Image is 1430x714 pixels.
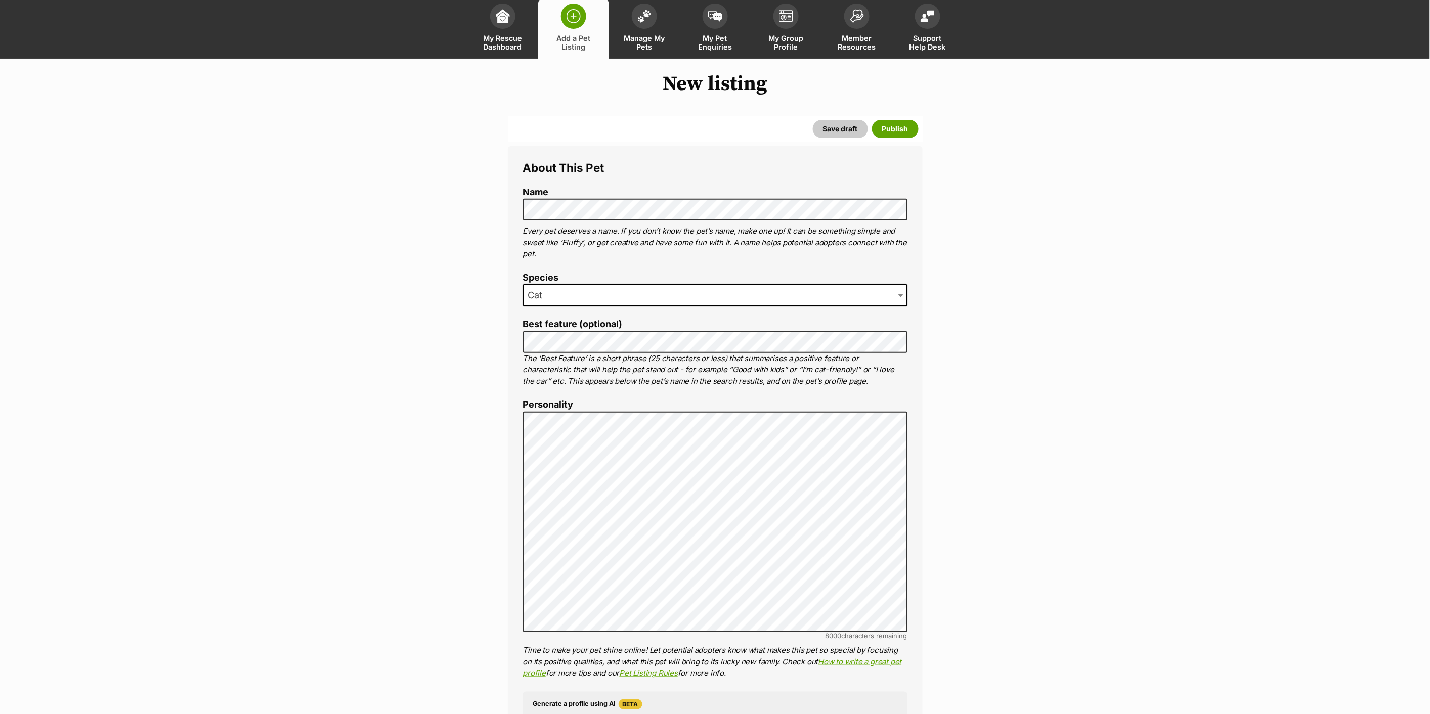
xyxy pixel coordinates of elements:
[523,161,604,174] span: About This Pet
[813,120,868,138] button: Save draft
[826,632,842,640] span: 8000
[523,319,907,330] label: Best feature (optional)
[779,10,793,22] img: group-profile-icon-3fa3cf56718a62981997c0bc7e787c4b2cf8bcc04b72c1350f741eb67cf2f40e.svg
[523,632,907,640] div: characters remaining
[524,288,553,302] span: Cat
[619,699,642,709] span: Beta
[523,273,907,283] label: Species
[523,645,907,679] p: Time to make your pet shine online! Let potential adopters know what makes this pet so special by...
[850,9,864,23] img: member-resources-icon-8e73f808a243e03378d46382f2149f9095a855e16c252ad45f914b54edf8863c.svg
[496,9,510,23] img: dashboard-icon-eb2f2d2d3e046f16d808141f083e7271f6b2e854fb5c12c21221c1fb7104beca.svg
[708,11,722,22] img: pet-enquiries-icon-7e3ad2cf08bfb03b45e93fb7055b45f3efa6380592205ae92323e6603595dc1f.svg
[523,657,902,678] a: How to write a great pet profile
[905,34,950,51] span: Support Help Desk
[872,120,919,138] button: Publish
[834,34,880,51] span: Member Resources
[567,9,581,23] img: add-pet-listing-icon-0afa8454b4691262ce3f59096e99ab1cd57d4a30225e0717b998d2c9b9846f56.svg
[480,34,526,51] span: My Rescue Dashboard
[523,226,907,260] p: Every pet deserves a name. If you don’t know the pet’s name, make one up! It can be something sim...
[551,34,596,51] span: Add a Pet Listing
[523,399,907,410] label: Personality
[620,668,678,678] a: Pet Listing Rules
[622,34,667,51] span: Manage My Pets
[523,284,907,306] span: Cat
[637,10,652,23] img: manage-my-pets-icon-02211641906a0b7f246fdf0571729dbe1e7629f14944591b6c1af311fb30b64b.svg
[692,34,738,51] span: My Pet Enquiries
[523,187,907,198] label: Name
[523,353,907,387] p: The ‘Best Feature’ is a short phrase (25 characters or less) that summarises a positive feature o...
[533,699,897,709] h4: Generate a profile using AI
[921,10,935,22] img: help-desk-icon-fdf02630f3aa405de69fd3d07c3f3aa587a6932b1a1747fa1d2bba05be0121f9.svg
[763,34,809,51] span: My Group Profile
